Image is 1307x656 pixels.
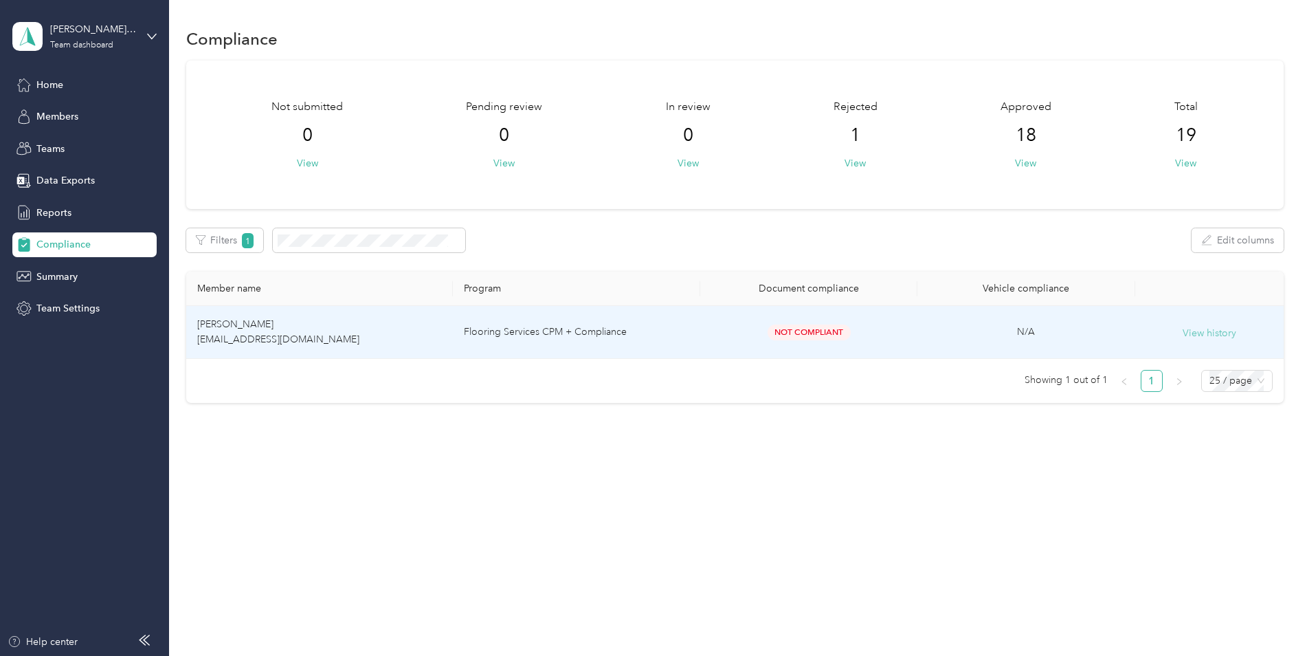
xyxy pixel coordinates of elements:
[683,124,693,146] span: 0
[1113,370,1135,392] button: left
[1176,124,1196,146] span: 19
[271,99,343,116] span: Not submitted
[1025,370,1108,391] span: Showing 1 out of 1
[186,32,278,46] h1: Compliance
[711,283,906,294] div: Document compliance
[1017,326,1035,338] span: N/A
[1175,378,1183,386] span: right
[1168,370,1190,392] li: Next Page
[242,233,254,248] span: 1
[1192,228,1284,252] button: Edit columns
[36,270,78,284] span: Summary
[1168,370,1190,392] button: right
[1001,99,1051,116] span: Approved
[36,109,78,124] span: Members
[678,156,699,171] button: View
[1113,370,1135,392] li: Previous Page
[36,237,91,252] span: Compliance
[1141,371,1162,391] a: 1
[834,99,878,116] span: Rejected
[845,156,866,171] button: View
[1015,156,1036,171] button: View
[1209,371,1264,391] span: 25 / page
[1201,370,1273,392] div: Page Size
[1016,124,1036,146] span: 18
[36,301,100,316] span: Team Settings
[499,124,509,146] span: 0
[466,99,542,116] span: Pending review
[8,635,78,649] button: Help center
[453,306,700,359] td: Flooring Services CPM + Compliance
[36,142,65,156] span: Teams
[50,22,136,36] div: [PERSON_NAME]'s Team
[928,283,1124,294] div: Vehicle compliance
[1174,99,1198,116] span: Total
[302,124,313,146] span: 0
[666,99,711,116] span: In review
[768,325,851,340] span: Not Compliant
[186,272,453,306] th: Member name
[1141,370,1163,392] li: 1
[197,318,359,345] span: [PERSON_NAME] [EMAIL_ADDRESS][DOMAIN_NAME]
[850,124,860,146] span: 1
[1183,326,1236,341] button: View history
[186,228,264,252] button: Filters1
[36,78,63,92] span: Home
[36,206,71,220] span: Reports
[493,156,515,171] button: View
[1175,156,1196,171] button: View
[36,173,95,188] span: Data Exports
[50,41,113,50] div: Team dashboard
[297,156,318,171] button: View
[453,272,700,306] th: Program
[1230,579,1307,656] iframe: Everlance-gr Chat Button Frame
[1120,378,1128,386] span: left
